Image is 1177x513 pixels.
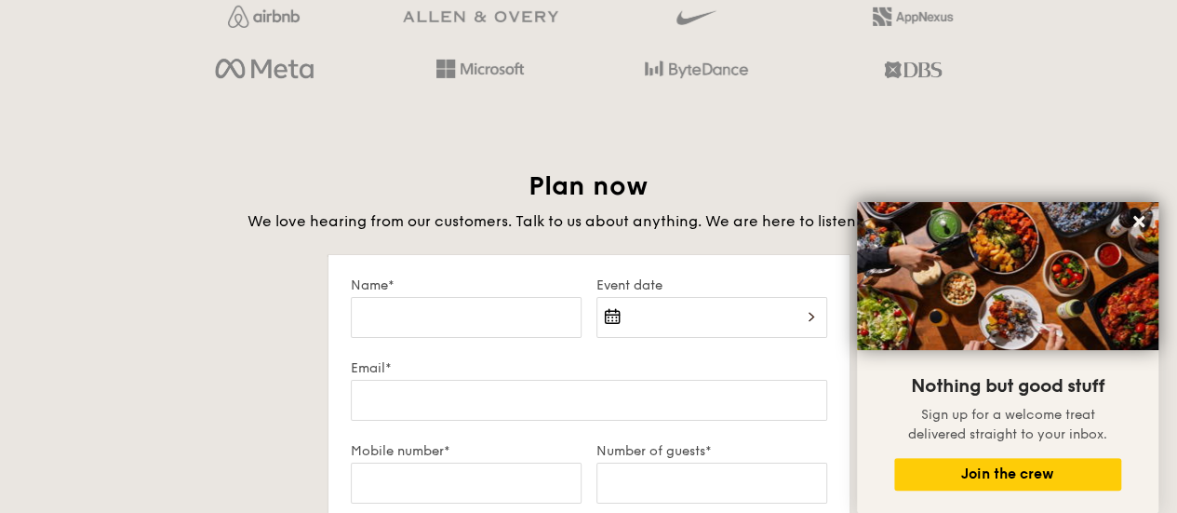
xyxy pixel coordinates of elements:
label: Name* [351,277,582,293]
img: 2L6uqdT+6BmeAFDfWP11wfMG223fXktMZIL+i+lTG25h0NjUBKOYhdW2Kn6T+C0Q7bASH2i+1JIsIulPLIv5Ss6l0e291fRVW... [873,7,953,26]
img: Hd4TfVa7bNwuIo1gAAAAASUVORK5CYII= [436,60,524,78]
img: DSC07876-Edit02-Large.jpeg [857,202,1158,350]
span: Sign up for a welcome treat delivered straight to your inbox. [908,407,1107,442]
button: Close [1124,207,1154,236]
label: Number of guests* [596,443,827,459]
label: Email* [351,360,827,376]
img: bytedance.dc5c0c88.png [645,54,748,86]
img: meta.d311700b.png [215,54,313,86]
img: dbs.a5bdd427.png [884,54,941,86]
label: Event date [596,277,827,293]
span: Nothing but good stuff [911,375,1104,398]
img: Jf4Dw0UUCKFd4aYAAAAASUVORK5CYII= [228,6,300,28]
span: We love hearing from our customers. Talk to us about anything. We are here to listen and help. [247,212,930,230]
label: Mobile number* [351,443,582,459]
img: gdlseuq06himwAAAABJRU5ErkJggg== [676,2,716,34]
button: Join the crew [894,458,1121,491]
span: Plan now [528,170,649,202]
img: GRg3jHAAAAABJRU5ErkJggg== [403,11,558,23]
